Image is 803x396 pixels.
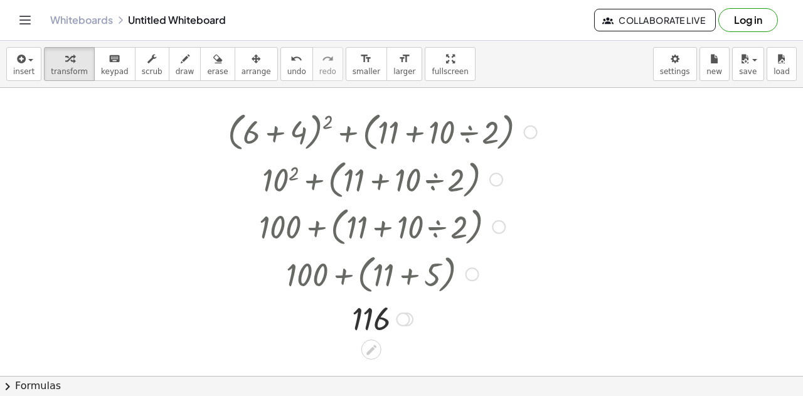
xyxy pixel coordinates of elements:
button: insert [6,47,41,81]
button: keyboardkeypad [94,47,136,81]
div: Edit math [361,340,381,360]
button: erase [200,47,235,81]
button: settings [653,47,697,81]
button: arrange [235,47,278,81]
i: undo [290,51,302,67]
button: Collaborate Live [594,9,716,31]
button: undoundo [280,47,313,81]
span: save [739,67,757,76]
button: draw [169,47,201,81]
span: smaller [353,67,380,76]
button: redoredo [312,47,343,81]
button: load [767,47,797,81]
span: load [774,67,790,76]
span: larger [393,67,415,76]
span: settings [660,67,690,76]
span: fullscreen [432,67,468,76]
i: keyboard [109,51,120,67]
span: redo [319,67,336,76]
button: fullscreen [425,47,475,81]
span: undo [287,67,306,76]
span: erase [207,67,228,76]
button: new [699,47,730,81]
button: save [732,47,764,81]
i: format_size [398,51,410,67]
button: format_sizelarger [386,47,422,81]
span: arrange [242,67,271,76]
span: transform [51,67,88,76]
a: Whiteboards [50,14,113,26]
span: scrub [142,67,162,76]
span: keypad [101,67,129,76]
i: format_size [360,51,372,67]
span: new [706,67,722,76]
button: scrub [135,47,169,81]
button: transform [44,47,95,81]
button: Toggle navigation [15,10,35,30]
span: insert [13,67,35,76]
span: draw [176,67,194,76]
button: Log in [718,8,778,32]
button: format_sizesmaller [346,47,387,81]
i: redo [322,51,334,67]
span: Collaborate Live [605,14,705,26]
